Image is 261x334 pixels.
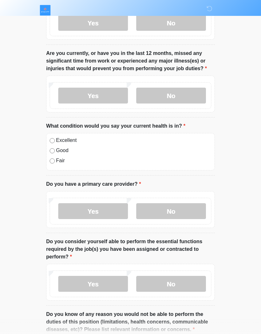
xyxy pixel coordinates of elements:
img: ESHYFT Logo [40,5,51,16]
label: Do you consider yourself able to perform the essential functions required by the job(s) you have ... [46,238,215,261]
label: Yes [58,276,128,292]
label: Do you know of any reason you would not be able to perform the duties of this position (limitatio... [46,311,215,333]
label: Good [56,147,211,154]
input: Fair [50,158,55,164]
label: No [136,276,206,292]
label: No [136,203,206,219]
input: Good [50,148,55,153]
label: What condition would you say your current health is in? [46,122,185,130]
label: Are you currently, or have you in the last 12 months, missed any significant time from work or ex... [46,50,215,72]
label: Yes [58,203,128,219]
label: No [136,15,206,31]
label: Fair [56,157,211,164]
label: Excellent [56,137,211,144]
label: Yes [58,15,128,31]
label: No [136,88,206,104]
label: Yes [58,88,128,104]
label: Do you have a primary care provider? [46,180,141,188]
input: Excellent [50,138,55,143]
